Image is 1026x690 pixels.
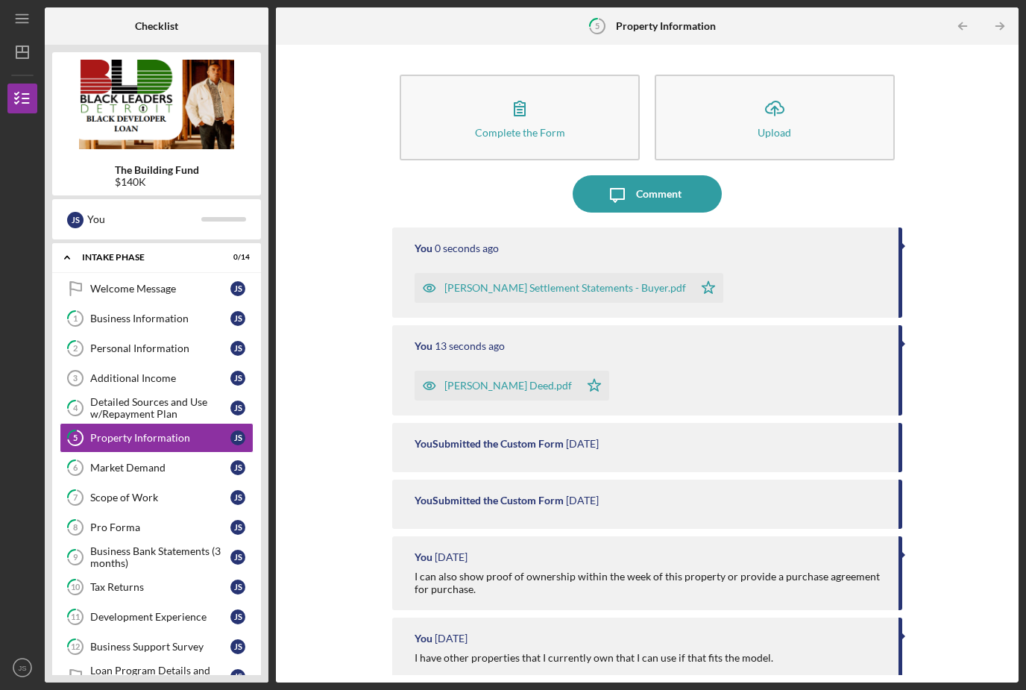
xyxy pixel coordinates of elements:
div: Market Demand [90,462,230,474]
time: 2025-08-09 19:25 [566,438,599,450]
div: Comment [636,175,682,213]
tspan: 8 [73,523,78,533]
div: $140K [115,176,199,188]
tspan: 7 [73,493,78,503]
div: Business Information [90,313,230,324]
div: I have other properties that I currently own that I can use if that fits the model. [415,652,773,664]
tspan: 2 [73,344,78,354]
div: Tax Returns [90,581,230,593]
div: You [415,551,432,563]
div: J S [230,281,245,296]
div: You Submitted the Custom Form [415,438,564,450]
div: Development Experience [90,611,230,623]
tspan: 10 [71,583,81,592]
button: Upload [655,75,895,160]
tspan: 12 [71,642,80,652]
div: J S [67,212,84,228]
a: 9Business Bank Statements (3 months)JS [60,542,254,572]
time: 2025-08-05 00:05 [435,633,468,644]
div: J S [230,580,245,595]
b: The Building Fund [115,164,199,176]
tspan: 3 [73,374,78,383]
div: Loan Program Details and Expectations [90,665,230,689]
a: 7Scope of WorkJS [60,483,254,512]
div: Additional Income [90,372,230,384]
tspan: 4 [73,404,78,413]
a: Welcome MessageJS [60,274,254,304]
div: [PERSON_NAME] Settlement Statements - Buyer.pdf [444,282,686,294]
div: 0 / 14 [223,253,250,262]
div: Property Information [90,432,230,444]
div: Complete the Form [475,127,565,138]
a: 3Additional IncomeJS [60,363,254,393]
div: [PERSON_NAME] Deed.pdf [444,380,572,392]
div: J S [230,311,245,326]
time: 2025-08-09 19:23 [566,495,599,506]
tspan: 5 [73,433,78,443]
div: J S [230,490,245,505]
div: J S [230,460,245,475]
div: J S [230,609,245,624]
div: J S [230,550,245,565]
a: 8Pro FormaJS [60,512,254,542]
a: 4Detailed Sources and Use w/Repayment PlanJS [60,393,254,423]
tspan: 1 [73,314,78,324]
div: You [415,633,432,644]
div: You [415,242,432,254]
div: I can also show proof of ownership within the week of this property or provide a purchase agreeme... [415,571,883,595]
div: Intake Phase [82,253,213,262]
img: Product logo [52,60,261,149]
div: J S [230,371,245,386]
a: 1Business InformationJS [60,304,254,333]
a: 5Property InformationJS [60,423,254,453]
div: You [415,340,432,352]
a: 6Market DemandJS [60,453,254,483]
div: Business Bank Statements (3 months) [90,545,230,569]
div: You Submitted the Custom Form [415,495,564,506]
a: 12Business Support SurveyJS [60,632,254,662]
button: Comment [573,175,722,213]
div: Pro Forma [90,521,230,533]
div: Welcome Message [90,283,230,295]
div: Personal Information [90,342,230,354]
tspan: 5 [595,21,599,31]
div: J S [230,520,245,535]
div: Scope of Work [90,492,230,504]
text: JS [18,664,26,672]
button: [PERSON_NAME] Settlement Statements - Buyer.pdf [415,273,723,303]
time: 2025-08-05 00:06 [435,551,468,563]
b: Property Information [616,20,716,32]
time: 2025-08-11 03:45 [435,242,499,254]
div: J S [230,401,245,415]
a: 2Personal InformationJS [60,333,254,363]
div: J S [230,669,245,684]
div: J S [230,430,245,445]
tspan: 11 [71,612,80,622]
tspan: 9 [73,553,78,562]
button: [PERSON_NAME] Deed.pdf [415,371,609,401]
div: Detailed Sources and Use w/Repayment Plan [90,396,230,420]
div: Upload [758,127,791,138]
div: J S [230,341,245,356]
a: 11Development ExperienceJS [60,602,254,632]
tspan: 6 [73,463,78,473]
b: Checklist [135,20,178,32]
time: 2025-08-11 03:45 [435,340,505,352]
a: 10Tax ReturnsJS [60,572,254,602]
div: J S [230,639,245,654]
div: You [87,207,201,232]
button: JS [7,653,37,683]
div: Business Support Survey [90,641,230,653]
button: Complete the Form [400,75,640,160]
